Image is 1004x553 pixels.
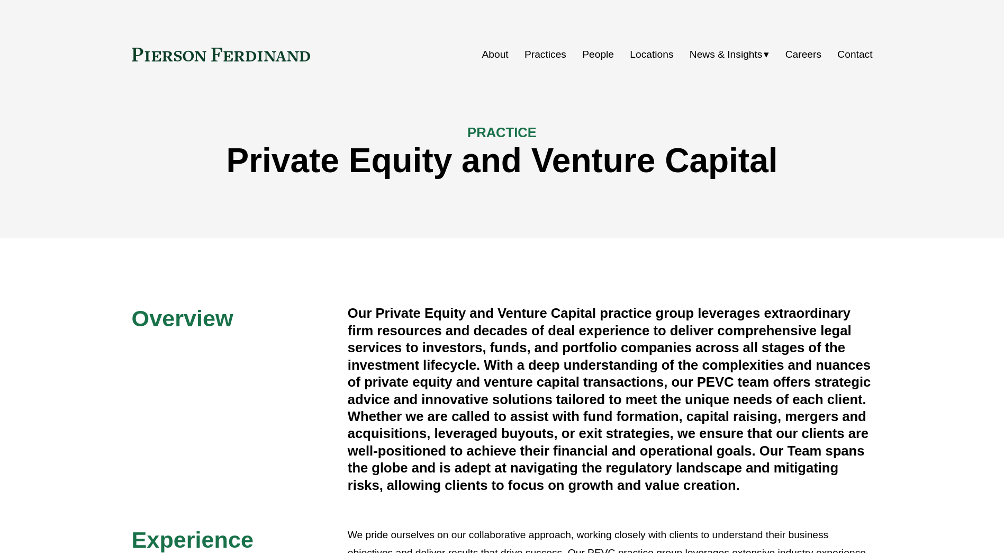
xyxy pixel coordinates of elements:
[582,44,614,65] a: People
[132,141,873,180] h1: Private Equity and Venture Capital
[837,44,872,65] a: Contact
[690,44,770,65] a: folder dropdown
[630,44,673,65] a: Locations
[132,306,233,331] span: Overview
[132,527,254,552] span: Experience
[482,44,509,65] a: About
[785,44,821,65] a: Careers
[690,46,763,64] span: News & Insights
[467,125,537,140] span: PRACTICE
[348,305,873,494] h4: Our Private Equity and Venture Capital practice group leverages extraordinary firm resources and ...
[524,44,566,65] a: Practices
